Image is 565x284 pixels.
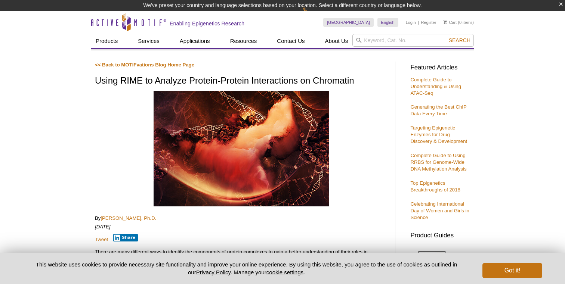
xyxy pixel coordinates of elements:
[302,6,322,23] img: Change Here
[175,34,214,48] a: Applications
[410,125,467,144] a: Targeting Epigenetic Enzymes for Drug Discovery & Development
[95,249,388,275] p: There are many different ways to identify the components of protein complexes to gain a better un...
[444,18,474,27] li: (0 items)
[23,260,470,276] p: This website uses cookies to provide necessary site functionality and improve your online experie...
[91,34,122,48] a: Products
[323,18,374,27] a: [GEOGRAPHIC_DATA]
[154,91,329,206] img: RIME
[266,269,303,275] button: cookie settings
[377,18,398,27] a: English
[406,20,416,25] a: Login
[410,201,469,220] a: Celebrating International Day of Women and Girls in Science
[449,37,470,43] span: Search
[410,180,460,193] a: Top Epigenetics Breakthroughs of 2018
[482,263,542,278] button: Got it!
[444,20,447,24] img: Your Cart
[196,269,231,275] a: Privacy Policy
[421,20,436,25] a: Register
[447,37,473,44] button: Search
[321,34,353,48] a: About Us
[95,224,111,230] em: [DATE]
[352,34,474,47] input: Keyword, Cat. No.
[410,228,470,239] h3: Product Guides
[410,104,466,116] a: Generating the Best ChIP Data Every Time
[95,237,108,242] a: Tweet
[113,234,138,241] button: Share
[410,65,470,71] h3: Featured Articles
[444,20,457,25] a: Cart
[418,18,419,27] li: |
[410,153,466,172] a: Complete Guide to Using RRBS for Genome-Wide DNA Methylation Analysis
[95,62,194,68] a: << Back to MOTIFvations Blog Home Page
[95,215,388,222] p: By
[133,34,164,48] a: Services
[226,34,262,48] a: Resources
[95,76,388,87] h1: Using RIME to Analyze Protein-Protein Interactions on Chromatin
[272,34,309,48] a: Contact Us
[170,20,244,27] h2: Enabling Epigenetics Research
[101,215,156,221] a: [PERSON_NAME], Ph.D.
[410,77,461,96] a: Complete Guide to Understanding & Using ATAC-Seq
